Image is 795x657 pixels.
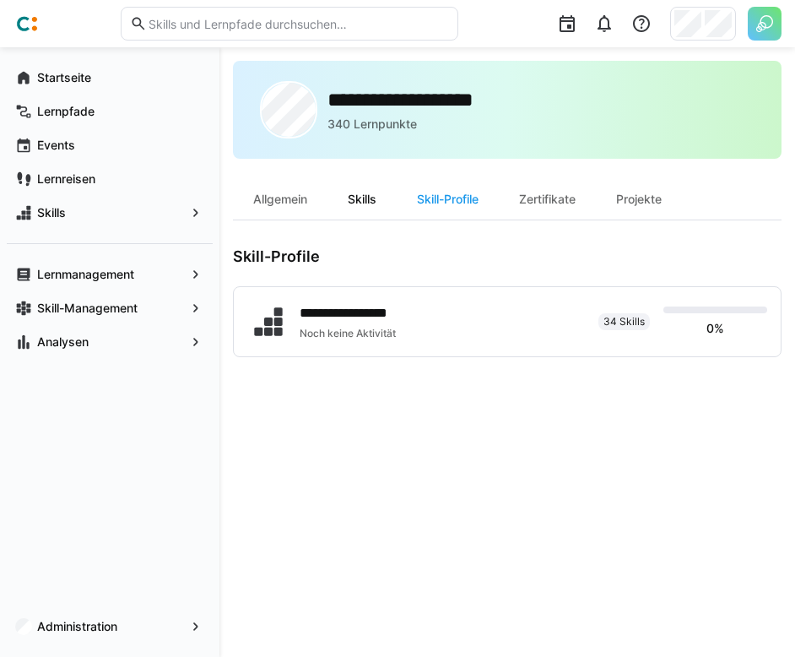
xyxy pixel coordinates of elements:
div: Skill-Profile [397,179,499,220]
div: Projekte [596,179,682,220]
p: 340 Lernpunkte [327,116,417,133]
p: 0% [706,320,724,337]
h3: Skill-Profile [233,247,781,266]
input: Skills und Lernpfade durchsuchen… [147,16,449,31]
span: 34 Skills [603,315,645,328]
div: Noch keine Aktivität [300,327,430,340]
div: Zertifikate [499,179,596,220]
div: Skills [327,179,397,220]
div: Allgemein [233,179,327,220]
